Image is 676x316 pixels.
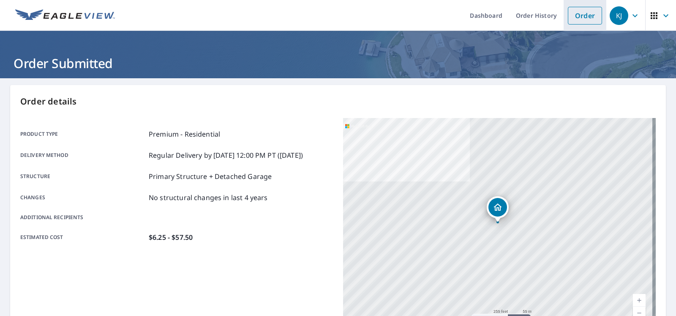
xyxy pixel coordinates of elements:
a: Order [568,7,602,25]
div: KJ [610,6,628,25]
p: Delivery method [20,150,145,160]
p: Regular Delivery by [DATE] 12:00 PM PT ([DATE]) [149,150,303,160]
p: No structural changes in last 4 years [149,192,268,203]
p: $6.25 - $57.50 [149,232,193,242]
div: Dropped pin, building 1, Residential property, 172 Park Dr Dover, PA 17315 [487,196,509,223]
p: Order details [20,95,656,108]
p: Additional recipients [20,214,145,221]
a: Current Level 17, Zoom In [633,294,646,307]
h1: Order Submitted [10,55,666,72]
img: EV Logo [15,9,115,22]
p: Changes [20,192,145,203]
p: Product type [20,129,145,139]
p: Structure [20,171,145,181]
p: Estimated cost [20,232,145,242]
p: Primary Structure + Detached Garage [149,171,272,181]
p: Premium - Residential [149,129,220,139]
